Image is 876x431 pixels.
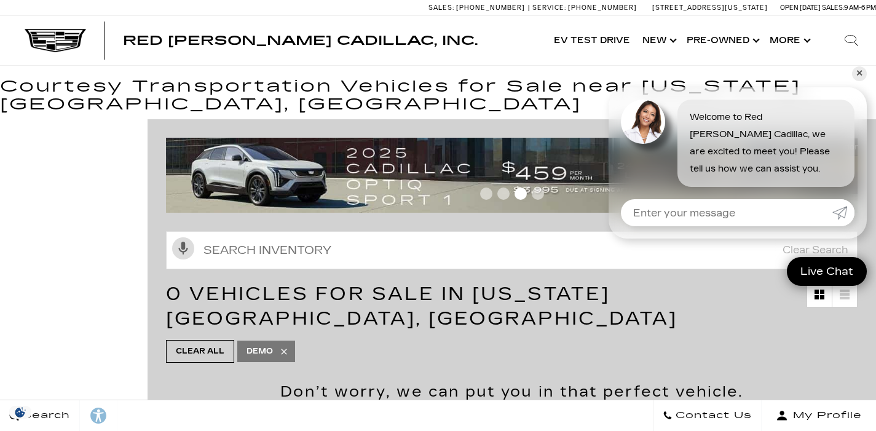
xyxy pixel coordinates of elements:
button: More [764,16,815,65]
a: Pre-Owned [681,16,764,65]
a: Service: [PHONE_NUMBER] [528,4,640,11]
span: Go to slide 2 [497,188,510,200]
a: Submit [832,199,854,226]
svg: Click to toggle on voice search [172,237,194,259]
img: 2508-August-FOM-OPTIQ-Lease9 [166,138,867,213]
span: 0 Vehicles for Sale in [US_STATE][GEOGRAPHIC_DATA], [GEOGRAPHIC_DATA] [166,283,677,330]
span: Go to slide 4 [532,188,544,200]
span: Red [PERSON_NAME] Cadillac, Inc. [123,33,478,48]
img: Agent profile photo [621,100,665,144]
a: Sales: [PHONE_NUMBER] [428,4,528,11]
input: Search Inventory [166,231,858,269]
span: Sales: [822,4,844,12]
span: My Profile [788,407,862,424]
h2: Don’t worry, we can put you in that perfect vehicle. [261,384,762,399]
img: Cadillac Dark Logo with Cadillac White Text [25,29,86,52]
span: Go to slide 1 [480,188,492,200]
input: Enter your message [621,199,832,226]
a: [STREET_ADDRESS][US_STATE] [652,4,768,12]
span: Contact Us [673,407,752,424]
span: [PHONE_NUMBER] [568,4,637,12]
span: Service: [532,4,566,12]
img: Opt-Out Icon [6,406,34,419]
span: Demo [247,344,273,359]
a: EV Test Drive [548,16,636,65]
span: Go to slide 3 [515,188,527,200]
section: Click to Open Cookie Consent Modal [6,406,34,419]
a: Contact Us [653,400,762,431]
span: Sales: [428,4,454,12]
button: Open user profile menu [762,400,876,431]
a: Live Chat [787,257,867,286]
span: Open [DATE] [780,4,821,12]
span: Live Chat [794,264,859,279]
span: Clear All [176,344,224,359]
a: Red [PERSON_NAME] Cadillac, Inc. [123,34,478,47]
a: New [636,16,681,65]
span: 9 AM-6 PM [844,4,876,12]
span: [PHONE_NUMBER] [456,4,525,12]
span: Search [19,407,70,424]
div: Welcome to Red [PERSON_NAME] Cadillac, we are excited to meet you! Please tell us how we can assi... [677,100,854,187]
